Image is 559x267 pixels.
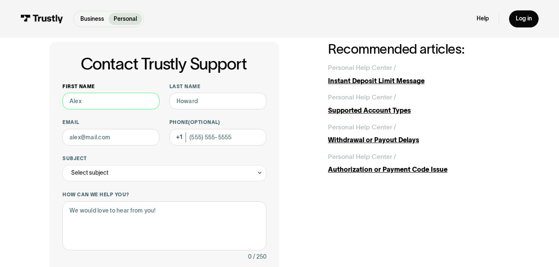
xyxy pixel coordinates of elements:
[328,152,396,162] div: Personal Help Center /
[169,93,266,109] input: Howard
[328,122,396,132] div: Personal Help Center /
[253,252,266,262] div: / 250
[169,119,266,126] label: Phone
[62,93,159,109] input: Alex
[62,191,266,198] label: How can we help you?
[509,10,539,28] a: Log in
[516,15,532,22] div: Log in
[169,129,266,145] input: (555) 555-5555
[20,15,63,24] img: Trustly Logo
[80,15,104,23] p: Business
[169,83,266,90] label: Last name
[328,63,396,73] div: Personal Help Center /
[328,63,509,86] a: Personal Help Center /Instant Deposit Limit Message
[248,252,251,262] div: 0
[328,76,509,86] div: Instant Deposit Limit Message
[61,55,266,73] h1: Contact Trustly Support
[114,15,137,23] p: Personal
[328,42,509,57] h2: Recommended articles:
[477,15,489,22] a: Help
[328,152,509,175] a: Personal Help Center /Authorization or Payment Code Issue
[62,83,159,90] label: First name
[62,119,159,126] label: Email
[328,122,509,145] a: Personal Help Center /Withdrawal or Payout Delays
[328,135,509,145] div: Withdrawal or Payout Delays
[328,92,396,102] div: Personal Help Center /
[328,165,509,175] div: Authorization or Payment Code Issue
[75,13,109,25] a: Business
[109,13,142,25] a: Personal
[62,165,266,181] div: Select subject
[188,119,220,125] span: (Optional)
[62,155,266,162] label: Subject
[62,129,159,145] input: alex@mail.com
[328,106,509,116] div: Supported Account Types
[71,168,108,178] div: Select subject
[328,92,509,115] a: Personal Help Center /Supported Account Types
